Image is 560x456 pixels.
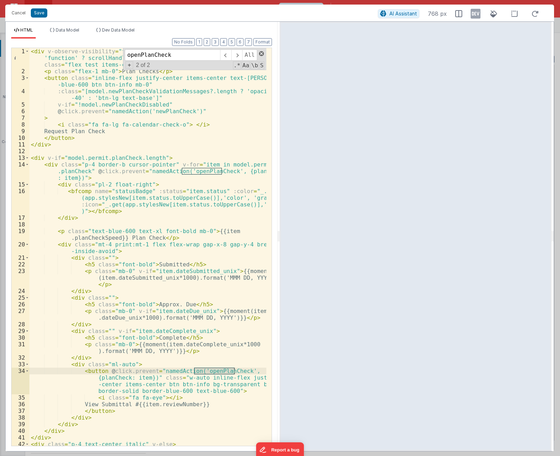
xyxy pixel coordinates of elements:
[12,215,29,221] div: 17
[12,254,29,261] div: 21
[220,38,227,46] button: 4
[251,61,259,69] span: Whole Word Search
[12,401,29,408] div: 36
[12,294,29,301] div: 25
[12,328,29,334] div: 29
[204,38,210,46] button: 2
[12,155,29,161] div: 13
[12,288,29,294] div: 24
[428,9,447,18] span: 768 px
[12,321,29,328] div: 28
[102,27,135,33] span: Dev Data Model
[12,308,29,321] div: 27
[31,8,47,18] button: Save
[133,62,153,68] span: 2 of 2
[12,48,29,68] div: 1
[12,428,29,434] div: 40
[389,11,417,16] span: AI Assistant
[12,368,29,394] div: 34
[12,334,29,341] div: 30
[12,115,29,121] div: 7
[12,361,29,368] div: 33
[8,8,29,18] button: Cancel
[172,38,195,46] button: No Folds
[12,135,29,141] div: 10
[12,128,29,135] div: 9
[228,38,235,46] button: 5
[245,38,252,46] button: 7
[12,228,29,241] div: 19
[12,434,29,441] div: 41
[12,221,29,228] div: 18
[56,27,79,33] span: Data Model
[12,88,29,101] div: 4
[12,414,29,421] div: 38
[12,301,29,308] div: 26
[12,121,29,128] div: 8
[259,61,264,69] span: Search In Selection
[20,27,33,33] span: HTML
[12,421,29,428] div: 39
[196,38,202,46] button: 1
[12,75,29,88] div: 3
[12,108,29,115] div: 6
[12,141,29,148] div: 11
[12,101,29,108] div: 5
[12,341,29,354] div: 31
[12,441,29,448] div: 42
[12,268,29,288] div: 23
[12,188,29,215] div: 16
[242,61,250,69] span: CaseSensitive Search
[12,68,29,75] div: 2
[233,61,241,69] span: RegExp Search
[378,9,419,18] button: AI Assistant
[12,148,29,155] div: 12
[12,241,29,254] div: 20
[12,181,29,188] div: 15
[242,49,257,61] span: Alt-Enter
[12,408,29,414] div: 37
[12,394,29,401] div: 35
[253,38,272,46] button: Format
[237,38,244,46] button: 6
[125,49,220,61] input: Search for
[125,61,133,69] span: Toggel Replace mode
[12,161,29,181] div: 14
[212,38,219,46] button: 3
[12,354,29,361] div: 32
[12,261,29,268] div: 22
